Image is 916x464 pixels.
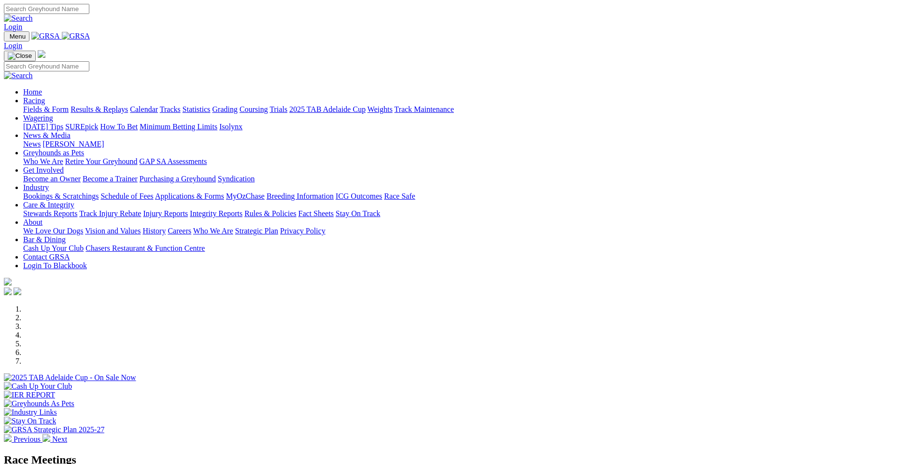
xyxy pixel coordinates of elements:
[23,131,70,139] a: News & Media
[235,227,278,235] a: Strategic Plan
[143,209,188,218] a: Injury Reports
[70,105,128,113] a: Results & Replays
[23,244,84,252] a: Cash Up Your Club
[23,244,912,253] div: Bar & Dining
[23,201,74,209] a: Care & Integrity
[8,52,32,60] img: Close
[23,235,66,244] a: Bar & Dining
[183,105,211,113] a: Statistics
[142,227,166,235] a: History
[100,192,153,200] a: Schedule of Fees
[23,218,42,226] a: About
[38,50,45,58] img: logo-grsa-white.png
[23,192,912,201] div: Industry
[14,435,41,443] span: Previous
[289,105,366,113] a: 2025 TAB Adelaide Cup
[267,192,334,200] a: Breeding Information
[4,4,89,14] input: Search
[10,33,26,40] span: Menu
[4,287,12,295] img: facebook.svg
[130,105,158,113] a: Calendar
[83,175,138,183] a: Become a Trainer
[23,105,912,114] div: Racing
[280,227,325,235] a: Privacy Policy
[193,227,233,235] a: Who We Are
[23,209,77,218] a: Stewards Reports
[23,140,912,149] div: News & Media
[42,435,67,443] a: Next
[100,123,138,131] a: How To Bet
[23,157,63,165] a: Who We Are
[23,114,53,122] a: Wagering
[23,192,99,200] a: Bookings & Scratchings
[4,31,29,41] button: Toggle navigation
[190,209,242,218] a: Integrity Reports
[384,192,415,200] a: Race Safe
[4,434,12,442] img: chevron-left-pager-white.svg
[244,209,296,218] a: Rules & Policies
[168,227,191,235] a: Careers
[23,227,912,235] div: About
[23,96,45,105] a: Racing
[14,287,21,295] img: twitter.svg
[4,278,12,286] img: logo-grsa-white.png
[65,157,138,165] a: Retire Your Greyhound
[4,435,42,443] a: Previous
[4,425,104,434] img: GRSA Strategic Plan 2025-27
[4,23,22,31] a: Login
[23,105,69,113] a: Fields & Form
[23,261,87,270] a: Login To Blackbook
[23,140,41,148] a: News
[23,227,83,235] a: We Love Our Dogs
[160,105,181,113] a: Tracks
[4,417,56,425] img: Stay On Track
[23,175,81,183] a: Become an Owner
[155,192,224,200] a: Applications & Forms
[23,175,912,183] div: Get Involved
[23,123,912,131] div: Wagering
[23,88,42,96] a: Home
[395,105,454,113] a: Track Maintenance
[31,32,60,41] img: GRSA
[140,123,217,131] a: Minimum Betting Limits
[219,123,242,131] a: Isolynx
[42,434,50,442] img: chevron-right-pager-white.svg
[23,149,84,157] a: Greyhounds as Pets
[4,373,136,382] img: 2025 TAB Adelaide Cup - On Sale Now
[4,51,36,61] button: Toggle navigation
[212,105,238,113] a: Grading
[62,32,90,41] img: GRSA
[4,61,89,71] input: Search
[140,175,216,183] a: Purchasing a Greyhound
[4,14,33,23] img: Search
[42,140,104,148] a: [PERSON_NAME]
[79,209,141,218] a: Track Injury Rebate
[23,183,49,191] a: Industry
[52,435,67,443] span: Next
[23,123,63,131] a: [DATE] Tips
[240,105,268,113] a: Coursing
[65,123,98,131] a: SUREpick
[336,209,380,218] a: Stay On Track
[4,71,33,80] img: Search
[226,192,265,200] a: MyOzChase
[367,105,393,113] a: Weights
[4,41,22,50] a: Login
[23,157,912,166] div: Greyhounds as Pets
[336,192,382,200] a: ICG Outcomes
[23,253,70,261] a: Contact GRSA
[218,175,254,183] a: Syndication
[4,399,74,408] img: Greyhounds As Pets
[140,157,207,165] a: GAP SA Assessments
[23,209,912,218] div: Care & Integrity
[4,382,72,391] img: Cash Up Your Club
[85,244,205,252] a: Chasers Restaurant & Function Centre
[4,391,55,399] img: IER REPORT
[4,408,57,417] img: Industry Links
[85,227,141,235] a: Vision and Values
[298,209,334,218] a: Fact Sheets
[23,166,64,174] a: Get Involved
[269,105,287,113] a: Trials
